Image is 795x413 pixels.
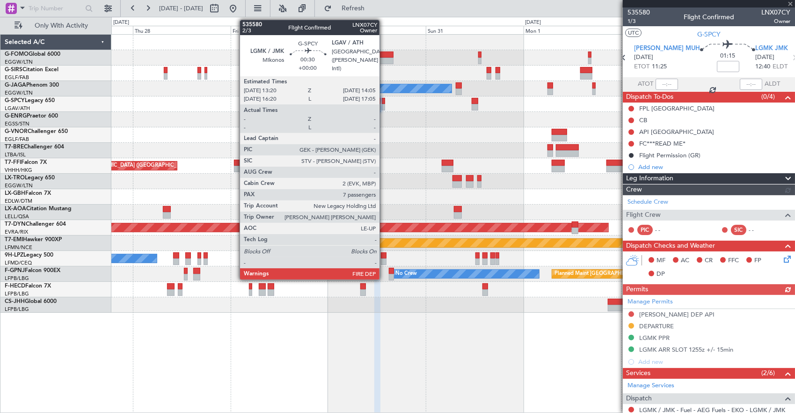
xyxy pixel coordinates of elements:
[684,13,734,22] div: Flight Confirmed
[5,244,32,251] a: LFMN/NCE
[5,283,25,289] span: F-HECD
[525,19,541,27] div: [DATE]
[639,128,714,136] div: API [GEOGRAPHIC_DATA]
[5,268,25,273] span: F-GPNJ
[5,191,51,196] a: LX-GBHFalcon 7X
[5,74,29,81] a: EGLF/FAB
[5,221,66,227] a: T7-DYNChallenger 604
[5,299,25,304] span: CS-JHH
[5,129,68,134] a: G-VNORChallenger 650
[5,136,29,143] a: EGLF/FAB
[5,252,23,258] span: 9H-LPZ
[5,206,26,212] span: LX-AOA
[45,159,202,173] div: Planned Maint [GEOGRAPHIC_DATA] ([GEOGRAPHIC_DATA] Intl)
[5,275,29,282] a: LFPB/LBG
[626,368,650,379] span: Services
[5,144,64,150] a: T7-BREChallenger 604
[756,62,771,72] span: 12:40
[5,259,32,266] a: LFMD/CEQ
[761,92,775,102] span: (0/4)
[639,151,700,159] div: Flight Permission (GR)
[5,98,25,103] span: G-SPCY
[761,7,790,17] span: LNX07CY
[5,198,32,205] a: EDLW/DTM
[5,52,29,57] span: G-FOMO
[5,283,51,289] a: F-HECDFalcon 7X
[626,241,715,251] span: Dispatch Checks and Weather
[5,206,72,212] a: LX-AOACitation Mustang
[635,62,650,72] span: ETOT
[635,44,700,53] span: [PERSON_NAME] MUH
[524,26,621,34] div: Mon 1
[5,237,23,243] span: T7-EMI
[656,256,665,265] span: MF
[5,175,25,181] span: LX-TRO
[652,62,667,72] span: 11:25
[5,89,33,96] a: EGGW/LTN
[396,267,417,281] div: No Crew
[5,160,47,165] a: T7-FFIFalcon 7X
[756,53,775,62] span: [DATE]
[621,26,719,34] div: Tue 2
[5,213,29,220] a: LELL/QSA
[627,381,674,391] a: Manage Services
[5,67,22,73] span: G-SIRS
[249,236,303,250] div: Planned Maint Chester
[320,1,376,16] button: Refresh
[5,113,58,119] a: G-ENRGPraetor 600
[5,151,26,158] a: LTBA/ISL
[627,17,650,25] span: 1/3
[5,175,55,181] a: LX-TROLegacy 650
[681,256,689,265] span: AC
[133,26,231,34] div: Thu 28
[761,17,790,25] span: Owner
[773,62,788,72] span: ELDT
[5,182,33,189] a: EGGW/LTN
[5,237,62,243] a: T7-EMIHawker 900XP
[426,26,524,34] div: Sun 31
[5,268,60,273] a: F-GPNJFalcon 900EX
[5,167,32,174] a: VHHH/HKG
[626,173,673,184] span: Leg Information
[5,82,26,88] span: G-JAGA
[24,22,99,29] span: Only With Activity
[626,92,673,103] span: Dispatch To-Dos
[334,5,373,12] span: Refresh
[728,256,739,265] span: FFC
[304,81,333,96] div: Owner Ibiza
[625,29,642,37] button: UTC
[554,267,702,281] div: Planned Maint [GEOGRAPHIC_DATA] ([GEOGRAPHIC_DATA])
[756,44,788,53] span: LGMK JMK
[5,59,33,66] a: EGGW/LTN
[5,67,58,73] a: G-SIRSCitation Excel
[761,368,775,378] span: (2/6)
[5,105,30,112] a: LGAV/ATH
[638,163,790,171] div: Add new
[5,229,28,236] a: EVRA/RIX
[697,29,721,39] span: G-SPCY
[754,256,761,265] span: FP
[5,144,24,150] span: T7-BRE
[5,191,25,196] span: LX-GBH
[5,98,55,103] a: G-SPCYLegacy 650
[231,26,328,34] div: Fri 29
[328,26,426,34] div: Sat 30
[639,104,715,112] div: FPL [GEOGRAPHIC_DATA]
[635,53,654,62] span: [DATE]
[705,256,713,265] span: CR
[639,116,647,124] div: CB
[721,52,736,61] span: 01:15
[5,129,28,134] span: G-VNOR
[5,290,29,297] a: LFPB/LBG
[5,306,29,313] a: LFPB/LBG
[638,80,653,89] span: ATOT
[626,393,652,404] span: Dispatch
[5,52,60,57] a: G-FOMOGlobal 6000
[29,1,82,15] input: Trip Number
[765,80,780,89] span: ALDT
[5,160,21,165] span: T7-FFI
[656,270,665,279] span: DP
[159,4,203,13] span: [DATE] - [DATE]
[5,252,53,258] a: 9H-LPZLegacy 500
[5,82,59,88] a: G-JAGAPhenom 300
